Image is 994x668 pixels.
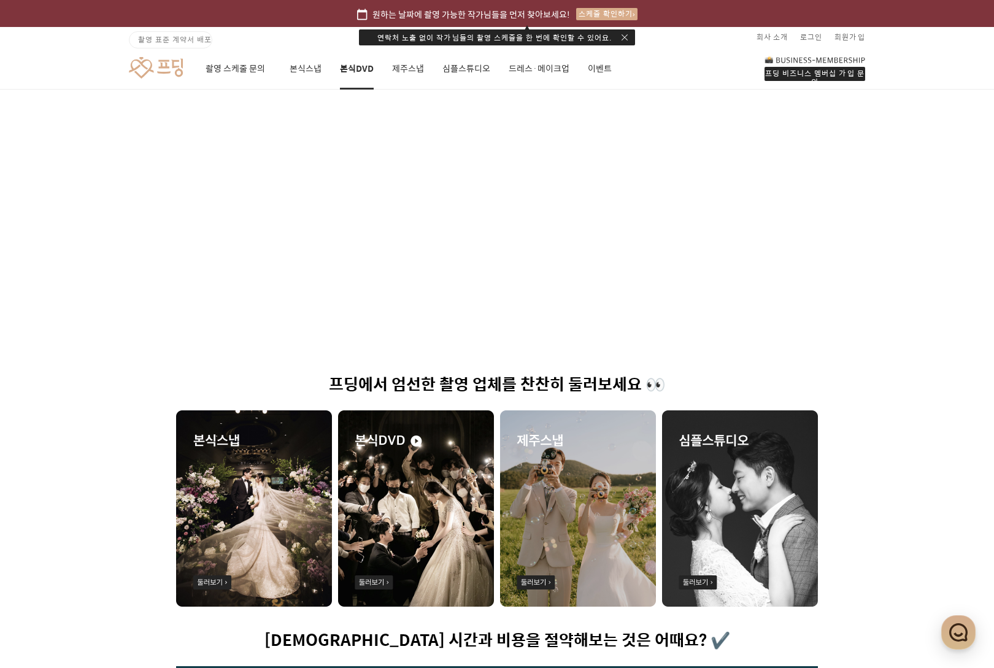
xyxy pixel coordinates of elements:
div: 연락처 노출 없이 작가님들의 촬영 스케줄을 한 번에 확인할 수 있어요. [359,29,635,45]
a: 이벤트 [588,48,612,90]
a: 제주스냅 [392,48,424,90]
a: 본식스냅 [290,48,322,90]
a: 설정 [158,389,236,420]
span: 원하는 날짜에 촬영 가능한 작가님들을 먼저 찾아보세요! [372,7,570,21]
a: 드레스·메이크업 [509,48,569,90]
a: 본식DVD [340,48,374,90]
h1: [DEMOGRAPHIC_DATA] 시간과 비용을 절약해보는 것은 어때요? ✔️ [176,631,818,650]
a: 회원가입 [834,27,865,47]
h1: 프딩에서 엄선한 촬영 업체를 찬찬히 둘러보세요 👀 [176,375,818,394]
span: 홈 [39,407,46,417]
a: 홈 [4,389,81,420]
a: 촬영 스케줄 문의 [206,48,271,90]
div: 스케줄 확인하기 [576,8,638,20]
a: 프딩 비즈니스 멤버십 가입 문의 [765,55,865,81]
a: 대화 [81,389,158,420]
div: 프딩 비즈니스 멤버십 가입 문의 [765,67,865,81]
span: 대화 [112,408,127,418]
a: 회사 소개 [757,27,788,47]
a: 심플스튜디오 [442,48,490,90]
a: 촬영 표준 계약서 배포 [129,31,212,48]
span: 촬영 표준 계약서 배포 [138,34,212,45]
span: 설정 [190,407,204,417]
a: 로그인 [800,27,822,47]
